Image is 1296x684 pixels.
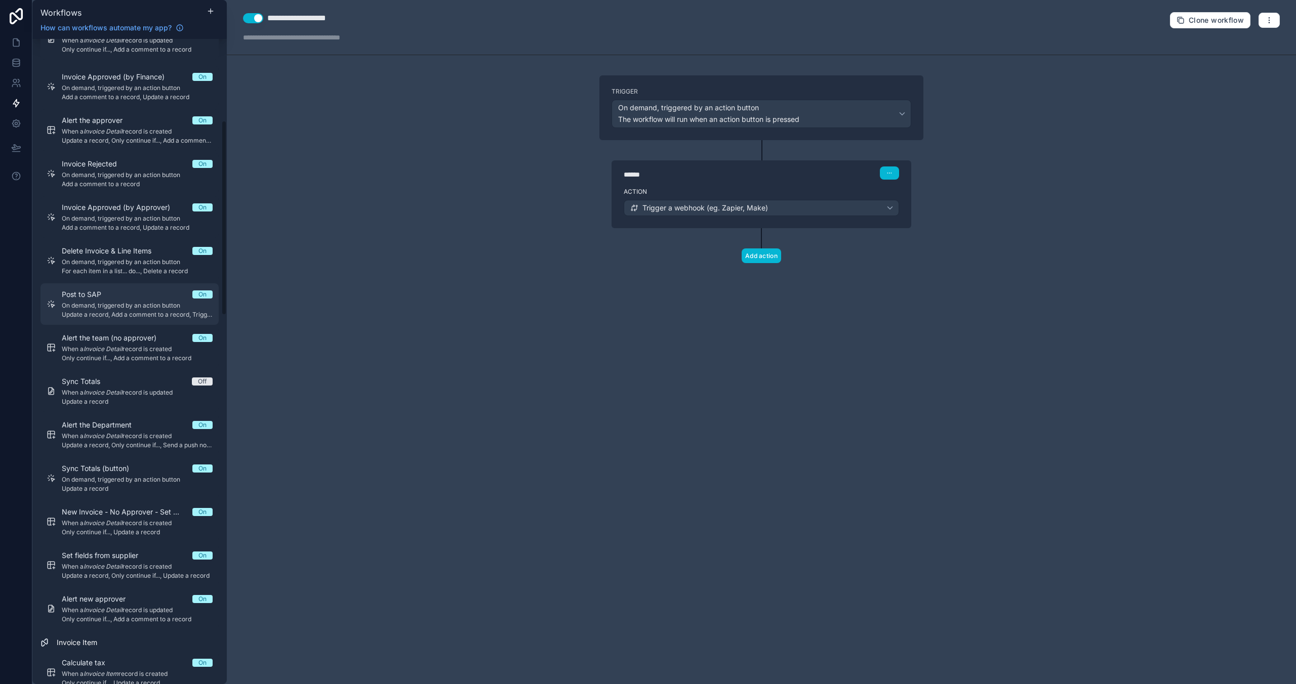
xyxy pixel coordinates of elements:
[40,23,172,33] span: How can workflows automate my app?
[40,8,82,18] span: Workflows
[1170,12,1250,28] button: Clone workflow
[624,188,899,196] label: Action
[612,88,911,96] label: Trigger
[1189,16,1244,25] span: Clone workflow
[618,103,759,112] span: On demand, triggered by an action button
[36,23,188,33] a: How can workflows automate my app?
[612,100,911,128] button: On demand, triggered by an action buttonThe workflow will run when an action button is pressed
[742,248,781,263] button: Add action
[618,115,799,123] span: The workflow will run when an action button is pressed
[624,200,899,216] button: Trigger a webhook (eg. Zapier, Make)
[642,203,768,212] span: Trigger a webhook (eg. Zapier, Make)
